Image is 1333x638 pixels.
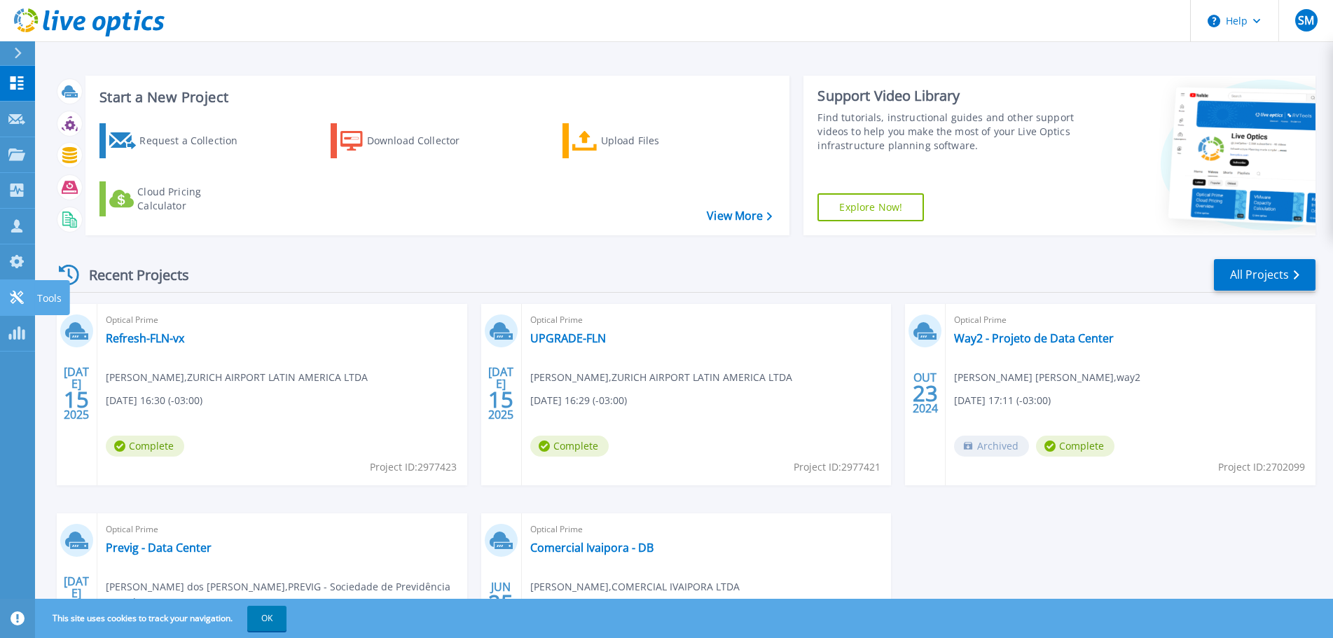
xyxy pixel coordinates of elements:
a: All Projects [1214,259,1315,291]
span: 25 [488,597,513,609]
a: Previg - Data Center [106,541,212,555]
span: [PERSON_NAME] dos [PERSON_NAME] , PREVIG - Sociedade de Previdência Complementar [106,579,467,610]
div: [DATE] 2025 [488,368,514,419]
span: Optical Prime [106,312,459,328]
span: [DATE] 16:30 (-03:00) [106,393,202,408]
span: Optical Prime [530,522,883,537]
p: Tools [37,280,62,317]
span: [PERSON_NAME] , ZURICH AIRPORT LATIN AMERICA LTDA [106,370,368,385]
span: [PERSON_NAME] , ZURICH AIRPORT LATIN AMERICA LTDA [530,370,792,385]
button: OK [247,606,286,631]
span: Complete [106,436,184,457]
div: OUT 2024 [912,368,939,419]
a: Request a Collection [99,123,256,158]
span: [PERSON_NAME] , COMERCIAL IVAIPORA LTDA [530,579,740,595]
span: Project ID: 2702099 [1218,459,1305,475]
a: Way2 - Projeto de Data Center [954,331,1114,345]
div: Find tutorials, instructional guides and other support videos to help you make the most of your L... [817,111,1078,153]
a: Upload Files [562,123,719,158]
span: [DATE] 17:11 (-03:00) [954,393,1051,408]
a: Refresh-FLN-vx [106,331,184,345]
span: Optical Prime [954,312,1307,328]
span: This site uses cookies to track your navigation. [39,606,286,631]
span: Project ID: 2977421 [794,459,880,475]
div: Request a Collection [139,127,251,155]
a: Download Collector [331,123,487,158]
a: Comercial Ivaipora - DB [530,541,654,555]
span: SM [1298,15,1314,26]
span: Optical Prime [106,522,459,537]
a: UPGRADE-FLN [530,331,606,345]
div: [DATE] 2025 [63,368,90,419]
span: Optical Prime [530,312,883,328]
div: Download Collector [367,127,479,155]
div: Cloud Pricing Calculator [137,185,249,213]
span: Archived [954,436,1029,457]
a: View More [707,209,772,223]
span: 15 [488,394,513,405]
a: Cloud Pricing Calculator [99,181,256,216]
span: Complete [530,436,609,457]
a: Explore Now! [817,193,924,221]
span: [DATE] 16:29 (-03:00) [530,393,627,408]
div: [DATE] 2024 [63,577,90,628]
span: 15 [64,394,89,405]
div: Recent Projects [54,258,208,292]
div: Support Video Library [817,87,1078,105]
span: [PERSON_NAME] [PERSON_NAME] , way2 [954,370,1140,385]
div: JUN 2024 [488,577,514,628]
span: Complete [1036,436,1114,457]
div: Upload Files [601,127,713,155]
span: 23 [913,387,938,399]
span: Project ID: 2977423 [370,459,457,475]
h3: Start a New Project [99,90,772,105]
